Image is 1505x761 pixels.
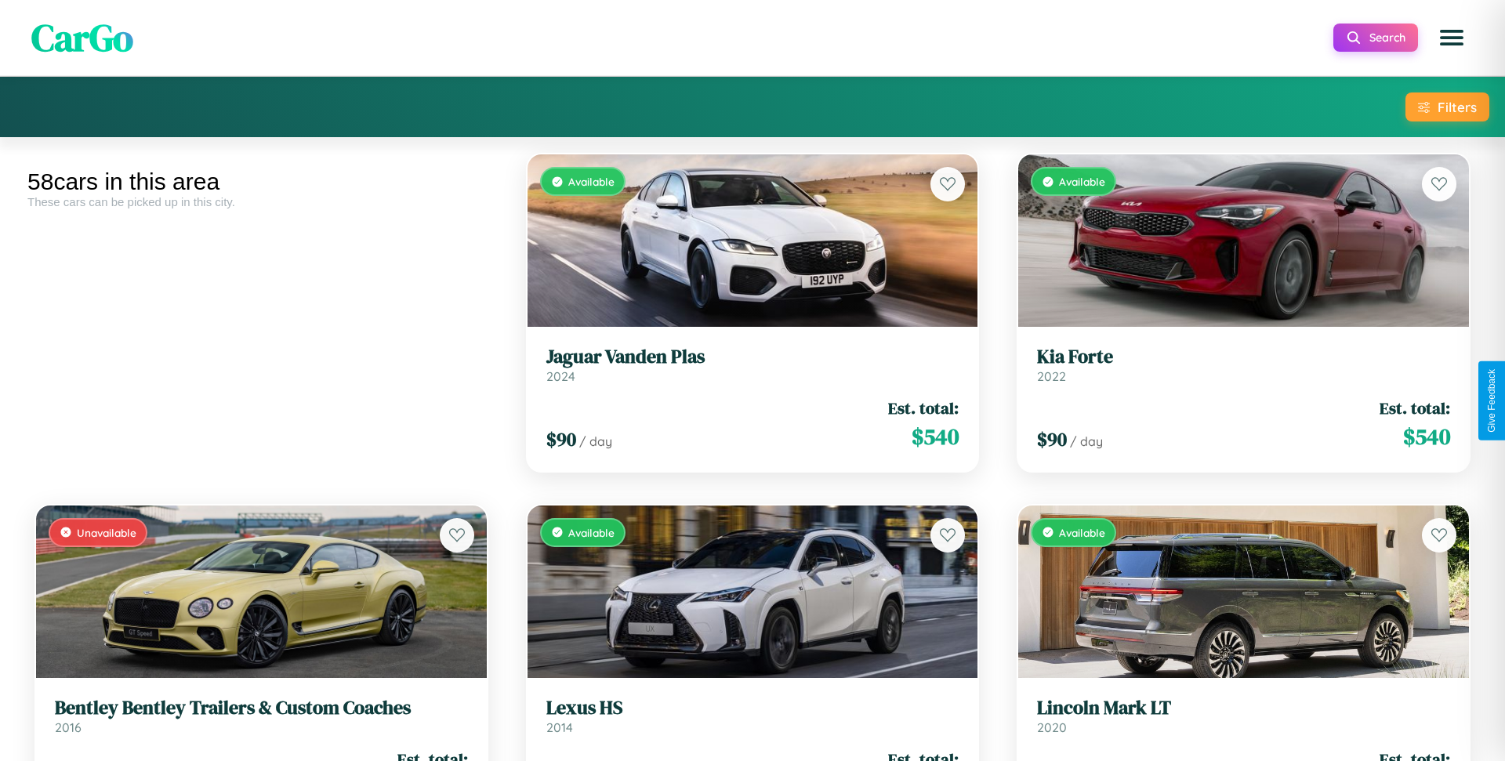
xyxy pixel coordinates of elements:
span: Unavailable [77,526,136,539]
a: Kia Forte2022 [1037,346,1450,384]
h3: Lexus HS [546,697,959,719]
span: $ 540 [912,421,959,452]
button: Open menu [1430,16,1474,60]
span: 2022 [1037,368,1066,384]
h3: Bentley Bentley Trailers & Custom Coaches [55,697,468,719]
a: Lexus HS2014 [546,697,959,735]
h3: Jaguar Vanden Plas [546,346,959,368]
span: Search [1369,31,1405,45]
span: Est. total: [888,397,959,419]
span: Available [568,526,615,539]
a: Jaguar Vanden Plas2024 [546,346,959,384]
div: Give Feedback [1486,369,1497,433]
span: 2014 [546,719,573,735]
span: Est. total: [1380,397,1450,419]
h3: Lincoln Mark LT [1037,697,1450,719]
a: Lincoln Mark LT2020 [1037,697,1450,735]
span: 2024 [546,368,575,384]
span: / day [1070,433,1103,449]
a: Bentley Bentley Trailers & Custom Coaches2016 [55,697,468,735]
div: These cars can be picked up in this city. [27,195,495,208]
span: $ 90 [546,426,576,452]
span: CarGo [31,12,133,63]
button: Filters [1405,92,1489,121]
span: Available [1059,175,1105,188]
button: Search [1333,24,1418,52]
span: $ 540 [1403,421,1450,452]
span: Available [568,175,615,188]
div: Filters [1438,99,1477,115]
span: / day [579,433,612,449]
span: 2020 [1037,719,1067,735]
div: 58 cars in this area [27,169,495,195]
h3: Kia Forte [1037,346,1450,368]
span: 2016 [55,719,82,735]
span: $ 90 [1037,426,1067,452]
span: Available [1059,526,1105,539]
